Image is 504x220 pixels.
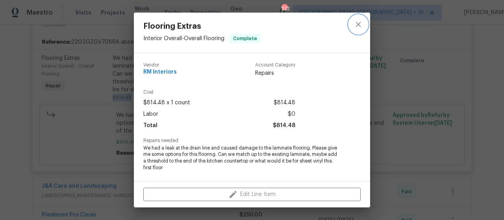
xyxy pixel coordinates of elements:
span: Vendor [143,63,177,68]
span: Interior Overall - Overall Flooring [143,36,224,41]
span: We had a leak at the drain line and caused damage to the laminate flooring. Please give me some o... [143,145,339,171]
span: Account Category [255,63,295,68]
span: Cost [143,90,295,95]
span: Repairs needed [143,138,361,143]
span: $814.48 x 1 count [143,97,190,109]
span: Repairs [255,69,295,77]
span: Complete [230,35,260,43]
span: $814.48 [273,120,295,131]
span: $814.48 [274,97,295,109]
h4: Photos [143,181,361,189]
button: close [349,15,368,34]
span: RM Interiors [143,69,177,75]
div: 522 [282,5,287,13]
span: Flooring Extras [143,22,261,31]
span: Labor [143,109,158,120]
span: $0 [288,109,295,120]
span: Total [143,120,157,131]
